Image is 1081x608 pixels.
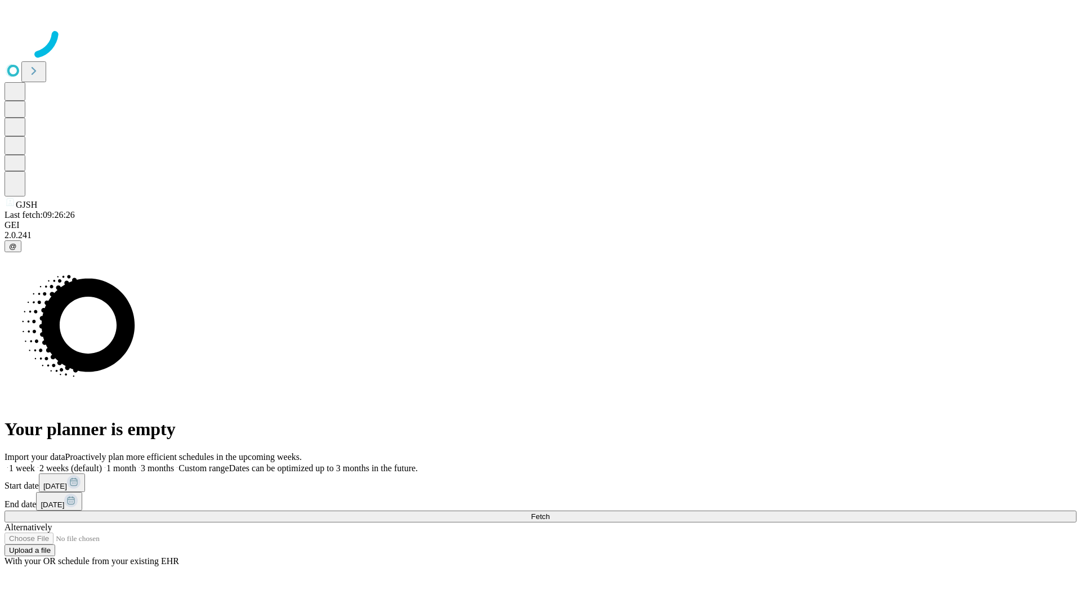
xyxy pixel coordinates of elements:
[5,492,1076,511] div: End date
[39,463,102,473] span: 2 weeks (default)
[5,511,1076,522] button: Fetch
[41,500,64,509] span: [DATE]
[5,240,21,252] button: @
[39,473,85,492] button: [DATE]
[106,463,136,473] span: 1 month
[5,419,1076,440] h1: Your planner is empty
[5,230,1076,240] div: 2.0.241
[5,544,55,556] button: Upload a file
[229,463,418,473] span: Dates can be optimized up to 3 months in the future.
[5,210,75,220] span: Last fetch: 09:26:26
[141,463,174,473] span: 3 months
[36,492,82,511] button: [DATE]
[9,463,35,473] span: 1 week
[43,482,67,490] span: [DATE]
[5,220,1076,230] div: GEI
[5,473,1076,492] div: Start date
[5,452,65,462] span: Import your data
[65,452,302,462] span: Proactively plan more efficient schedules in the upcoming weeks.
[16,200,37,209] span: GJSH
[531,512,550,521] span: Fetch
[5,556,179,566] span: With your OR schedule from your existing EHR
[5,522,52,532] span: Alternatively
[9,242,17,251] span: @
[178,463,229,473] span: Custom range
